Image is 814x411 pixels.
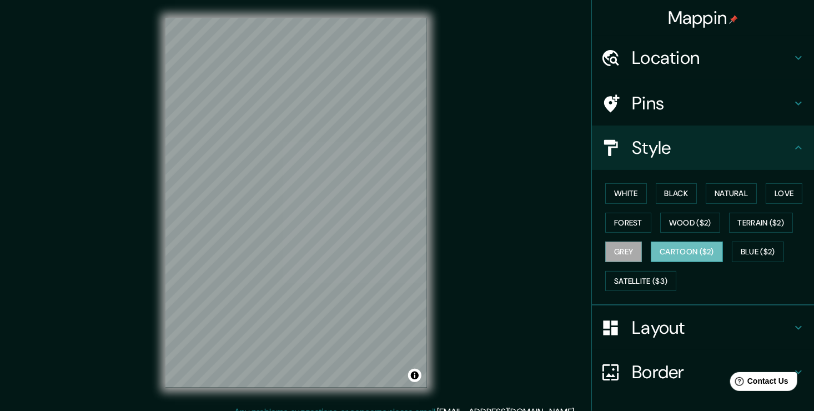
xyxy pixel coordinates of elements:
button: Blue ($2) [732,242,784,262]
button: Satellite ($3) [605,271,676,292]
button: Love [766,183,802,204]
button: Black [656,183,697,204]
img: pin-icon.png [729,15,738,24]
button: Grey [605,242,642,262]
h4: Pins [632,92,792,114]
iframe: Help widget launcher [715,368,802,399]
button: Natural [706,183,757,204]
div: Location [592,36,814,80]
div: Border [592,350,814,394]
div: Style [592,126,814,170]
h4: Layout [632,317,792,339]
button: Forest [605,213,651,233]
h4: Mappin [668,7,738,29]
h4: Location [632,47,792,69]
h4: Border [632,361,792,383]
button: White [605,183,647,204]
div: Layout [592,305,814,350]
canvas: Map [165,18,427,388]
div: Pins [592,81,814,126]
button: Terrain ($2) [729,213,793,233]
button: Cartoon ($2) [651,242,723,262]
button: Wood ($2) [660,213,720,233]
button: Toggle attribution [408,369,421,382]
h4: Style [632,137,792,159]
